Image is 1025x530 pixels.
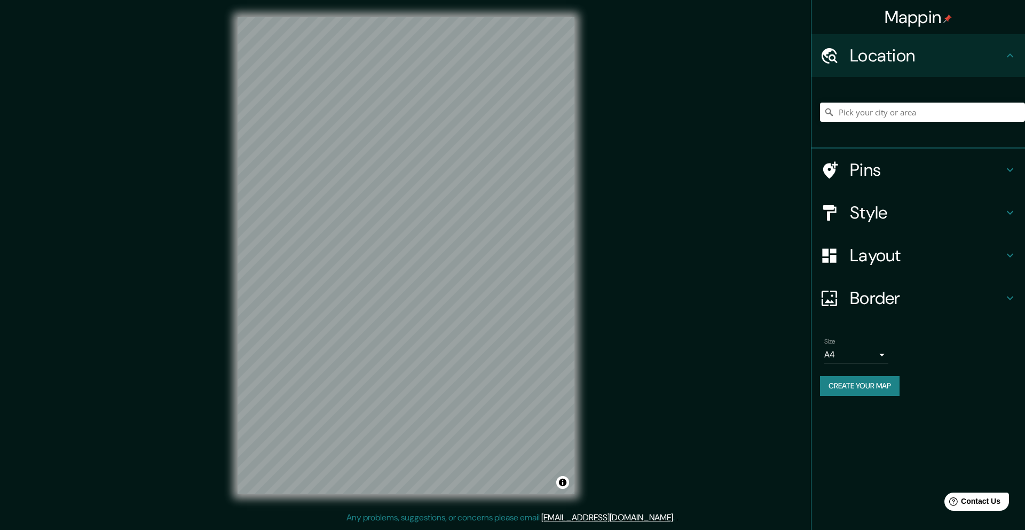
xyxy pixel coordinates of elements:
[811,234,1025,277] div: Layout
[238,17,574,494] canvas: Map
[930,488,1013,518] iframe: Help widget launcher
[676,511,679,524] div: .
[811,149,1025,191] div: Pins
[346,511,675,524] p: Any problems, suggestions, or concerns please email .
[850,202,1004,223] h4: Style
[556,476,569,489] button: Toggle attribution
[820,376,900,396] button: Create your map
[820,103,1025,122] input: Pick your city or area
[811,34,1025,77] div: Location
[850,45,1004,66] h4: Location
[943,14,952,23] img: pin-icon.png
[850,287,1004,309] h4: Border
[824,337,835,346] label: Size
[541,512,673,523] a: [EMAIL_ADDRESS][DOMAIN_NAME]
[675,511,676,524] div: .
[811,191,1025,234] div: Style
[811,277,1025,319] div: Border
[850,245,1004,266] h4: Layout
[850,159,1004,181] h4: Pins
[885,6,952,28] h4: Mappin
[824,346,888,363] div: A4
